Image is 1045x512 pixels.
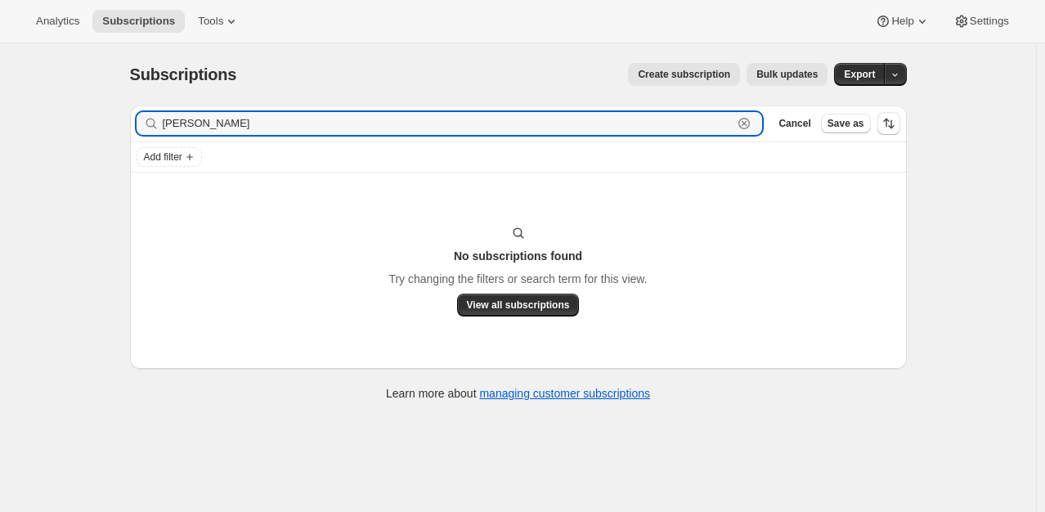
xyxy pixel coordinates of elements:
span: Bulk updates [756,68,818,81]
button: Bulk updates [747,63,827,86]
span: Export [844,68,875,81]
button: Add filter [137,147,202,167]
button: Subscriptions [92,10,185,33]
button: Clear [736,115,752,132]
button: Settings [944,10,1019,33]
button: Save as [821,114,871,133]
button: Tools [188,10,249,33]
span: Cancel [778,117,810,130]
button: Analytics [26,10,89,33]
span: Subscriptions [102,15,175,28]
button: View all subscriptions [457,294,580,317]
p: Try changing the filters or search term for this view. [388,271,647,287]
span: Save as [827,117,864,130]
span: Create subscription [638,68,730,81]
span: Analytics [36,15,79,28]
span: Subscriptions [130,65,237,83]
button: Create subscription [628,63,740,86]
span: View all subscriptions [467,299,570,312]
span: Tools [198,15,223,28]
button: Sort the results [877,112,900,135]
input: Filter subscribers [163,112,733,135]
span: Help [891,15,913,28]
span: Add filter [144,150,182,164]
button: Help [865,10,940,33]
h3: No subscriptions found [454,248,582,264]
button: Export [834,63,885,86]
a: managing customer subscriptions [479,387,650,400]
span: Settings [970,15,1009,28]
button: Cancel [772,114,817,133]
p: Learn more about [386,385,650,402]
